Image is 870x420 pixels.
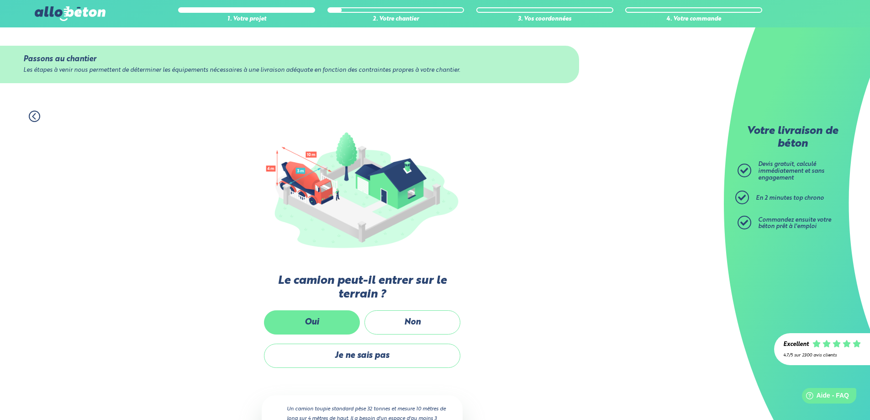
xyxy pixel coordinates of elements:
div: 3. Vos coordonnées [476,16,613,23]
div: Les étapes à venir nous permettent de déterminer les équipements nécessaires à une livraison adéq... [23,67,556,74]
iframe: Help widget launcher [789,384,860,410]
div: 1. Votre projet [178,16,315,23]
span: Commandez ensuite votre béton prêt à l'emploi [758,217,831,230]
span: Devis gratuit, calculé immédiatement et sans engagement [758,161,824,181]
label: Oui [264,310,360,335]
div: 4. Votre commande [625,16,762,23]
div: 2. Votre chantier [327,16,464,23]
div: Passons au chantier [23,55,556,64]
label: Le camion peut-il entrer sur le terrain ? [262,274,463,301]
span: En 2 minutes top chrono [756,195,824,201]
p: Votre livraison de béton [740,125,845,150]
label: Non [364,310,460,335]
div: Excellent [783,341,809,348]
img: allobéton [35,6,105,21]
div: 4.7/5 sur 2300 avis clients [783,353,861,358]
label: Je ne sais pas [264,344,460,368]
